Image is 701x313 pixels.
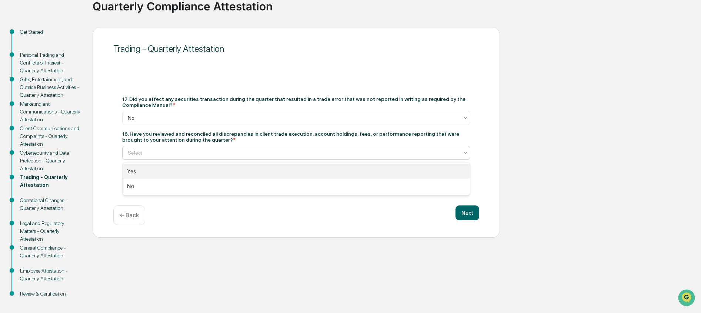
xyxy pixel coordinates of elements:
a: 🖐️Preclearance [4,90,51,104]
div: Legal and Regulatory Matters - Quarterly Attestation [20,220,81,243]
div: 17. Did you effect any securities transaction during the quarter that resulted in a trade error t... [122,96,470,108]
div: Get Started [20,28,81,36]
span: Preclearance [15,93,48,101]
div: 18. Have you reviewed and reconciled all discrepancies in client trade execution, account holding... [122,131,470,143]
a: 🗄️Attestations [51,90,95,104]
p: ← Back [120,212,139,219]
iframe: Open customer support [677,289,697,309]
div: General Compliance - Quarterly Attestation [20,244,81,260]
p: How can we help? [7,16,135,27]
div: Personal Trading and Conflicts of Interest - Quarterly Attestation [20,51,81,75]
span: Pylon [74,126,90,131]
span: Attestations [61,93,92,101]
div: Gifts, Entertainment, and Outside Business Activities - Quarterly Attestation [20,76,81,99]
div: Client Communications and Complaints - Quarterly Attestation [20,125,81,148]
div: Start new chat [25,57,121,64]
div: Review & Certification [20,290,81,298]
div: Marketing and Communications - Quarterly Attestation [20,100,81,123]
div: 🖐️ [7,94,13,100]
div: Cybersecurity and Data Protection - Quarterly Attestation [20,149,81,172]
div: Employee Attestation - Quarterly Attestation [20,267,81,283]
div: 🗄️ [54,94,60,100]
div: No [123,179,470,194]
span: Data Lookup [15,108,47,115]
div: Operational Changes - Quarterly Attestation [20,197,81,212]
div: Trading - Quarterly Attestation [113,43,479,54]
button: Start new chat [126,59,135,68]
div: Trading - Quarterly Attestation [20,174,81,189]
button: Next [455,205,479,220]
a: Powered byPylon [52,125,90,131]
a: 🔎Data Lookup [4,105,50,118]
div: 🔎 [7,108,13,114]
img: 1746055101610-c473b297-6a78-478c-a979-82029cc54cd1 [7,57,21,70]
div: We're available if you need us! [25,64,94,70]
div: Yes [123,164,470,179]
